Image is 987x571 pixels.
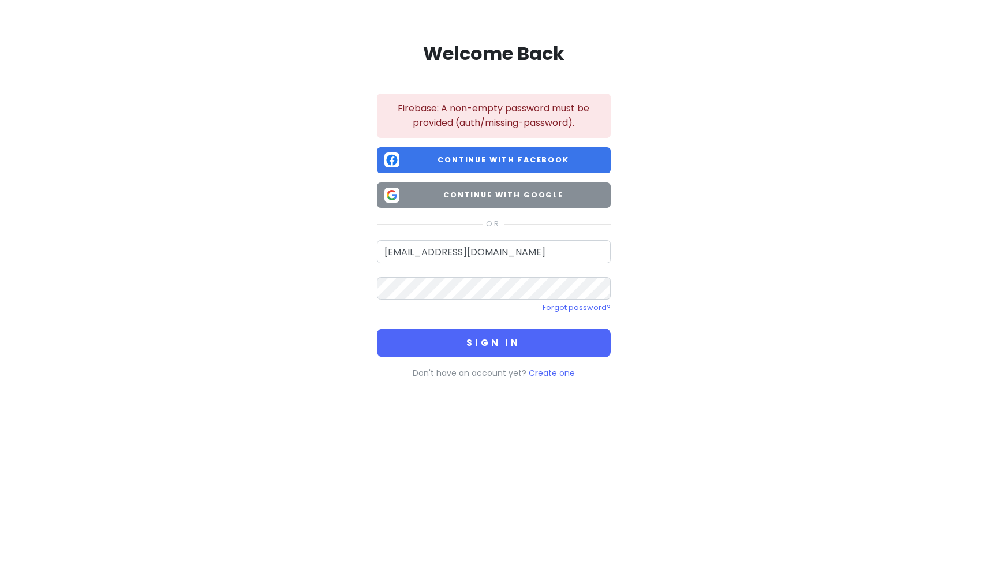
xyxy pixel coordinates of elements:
h2: Welcome Back [377,42,611,66]
input: Email Address [377,240,611,263]
span: Continue with Facebook [404,154,603,166]
button: Continue with Facebook [377,147,611,173]
button: Continue with Google [377,182,611,208]
span: Continue with Google [404,189,603,201]
a: Forgot password? [543,303,611,312]
img: Google logo [384,188,399,203]
img: Facebook logo [384,152,399,167]
button: Sign in [377,329,611,357]
div: Firebase: A non-empty password must be provided (auth/missing-password). [377,94,611,138]
a: Create one [529,367,575,379]
p: Don't have an account yet? [377,367,611,379]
